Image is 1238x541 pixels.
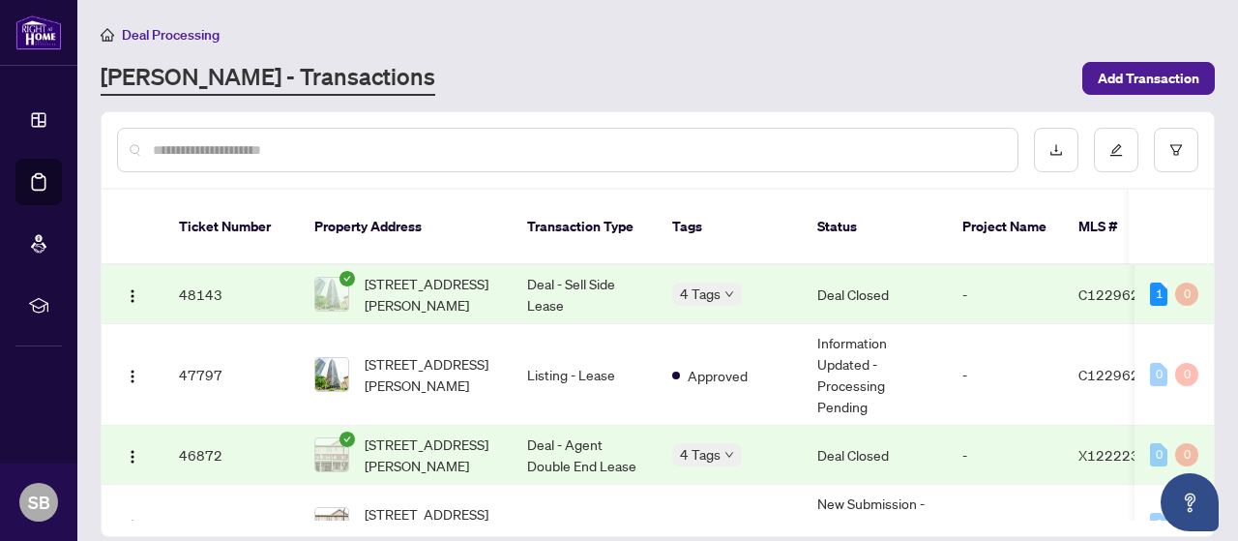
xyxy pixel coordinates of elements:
td: 48143 [163,265,299,324]
img: thumbnail-img [315,358,348,391]
button: filter [1154,128,1198,172]
span: X12222319 [1078,446,1157,464]
button: Logo [117,439,148,470]
span: 4 Tags [680,443,721,466]
td: Information Updated - Processing Pending [802,324,947,426]
img: logo [15,15,62,50]
a: [PERSON_NAME] - Transactions [101,61,435,96]
span: [STREET_ADDRESS][PERSON_NAME] [365,353,496,396]
span: 4 Tags [680,283,721,305]
td: Deal - Sell Side Lease [512,265,657,324]
td: Deal Closed [802,265,947,324]
div: 1 [1150,283,1167,306]
th: Ticket Number [163,190,299,265]
span: edit [1109,143,1123,157]
td: 46872 [163,426,299,485]
button: Logo [117,509,148,540]
span: C12296229 [1078,286,1157,303]
div: 0 [1175,443,1198,466]
span: download [1049,143,1063,157]
button: Add Transaction [1082,62,1215,95]
span: down [724,450,734,460]
td: - [947,426,1063,485]
button: Logo [117,359,148,390]
div: 0 [1150,513,1167,536]
span: filter [1169,143,1183,157]
td: 47797 [163,324,299,426]
th: Property Address [299,190,512,265]
button: Open asap [1161,473,1219,531]
span: Approved [688,365,748,386]
span: [STREET_ADDRESS][PERSON_NAME] [365,434,496,476]
th: Project Name [947,190,1063,265]
img: Logo [125,519,140,534]
img: thumbnail-img [315,438,348,471]
th: Tags [657,190,802,265]
th: Status [802,190,947,265]
th: Transaction Type [512,190,657,265]
button: Logo [117,279,148,310]
img: Logo [125,449,140,465]
button: download [1034,128,1078,172]
span: check-circle [339,432,355,447]
span: down [724,289,734,299]
div: 0 [1175,363,1198,386]
div: 0 [1150,443,1167,466]
span: [STREET_ADDRESS][PERSON_NAME] [365,273,496,316]
img: Logo [125,369,140,384]
span: Add Transaction [1098,63,1199,94]
td: Deal Closed [802,426,947,485]
div: 0 [1175,283,1198,306]
button: edit [1094,128,1138,172]
span: Approved [688,515,748,536]
td: Deal - Agent Double End Lease [512,426,657,485]
span: X12222319 [1078,516,1157,533]
th: MLS # [1063,190,1179,265]
div: 0 [1150,363,1167,386]
img: thumbnail-img [315,278,348,311]
img: Logo [125,288,140,304]
span: home [101,28,114,42]
td: - [947,324,1063,426]
span: Deal Processing [122,26,220,44]
span: check-circle [339,271,355,286]
td: - [947,265,1063,324]
img: thumbnail-img [315,508,348,541]
td: Listing - Lease [512,324,657,426]
span: C12296229 [1078,366,1157,383]
span: SB [28,489,50,516]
